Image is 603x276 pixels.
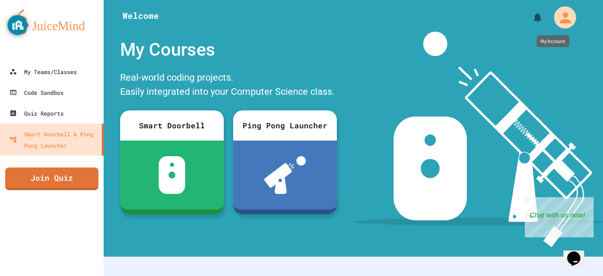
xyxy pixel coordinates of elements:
[115,68,342,103] div: Real-world coding projects. Easily integrated into your Computer Science class.
[5,167,98,190] a: Join Quiz
[159,156,186,194] img: sdb-white.svg
[563,238,594,267] iframe: chat widget
[9,108,64,119] div: Quiz Reports
[9,66,77,77] div: My Teams/Classes
[120,110,224,141] div: Smart Doorbell
[8,15,27,35] button: GoGuardian Privacy Information
[353,32,603,247] img: banner-image-my-projects.png
[525,197,594,237] iframe: chat widget
[514,9,546,25] div: My Notifications
[537,35,569,47] div: My Account
[9,128,98,151] div: Smart Doorbell & Ping Pong Launcher
[115,32,342,68] div: My Courses
[9,9,94,34] img: logo-orange.svg
[541,3,579,32] div: My Account
[264,156,306,194] img: ppl-with-ball.png
[233,110,337,141] div: Ping Pong Launcher
[9,87,64,98] div: Code Sandbox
